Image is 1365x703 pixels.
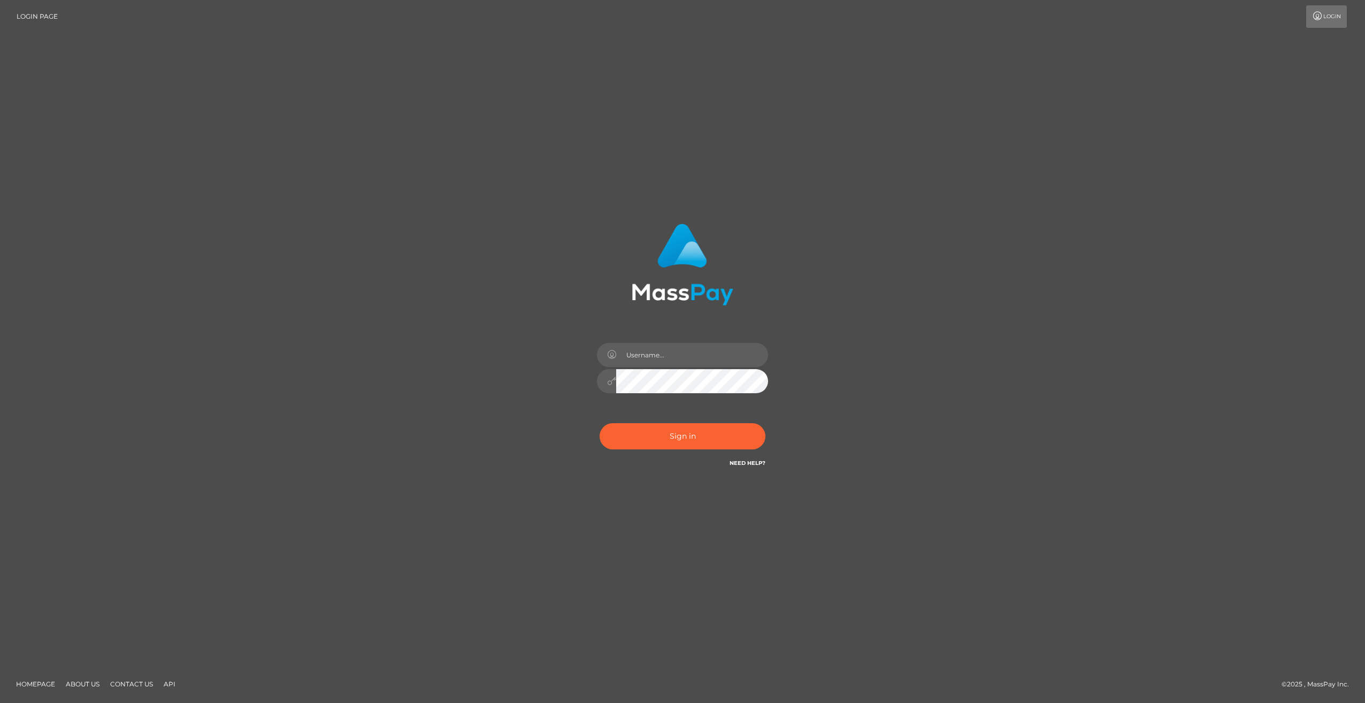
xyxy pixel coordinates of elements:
a: Need Help? [730,460,765,467]
input: Username... [616,343,768,367]
a: API [159,676,180,692]
button: Sign in [600,423,765,449]
a: Contact Us [106,676,157,692]
div: © 2025 , MassPay Inc. [1282,678,1357,690]
img: MassPay Login [632,224,733,305]
a: Login [1306,5,1347,28]
a: About Us [62,676,104,692]
a: Login Page [17,5,58,28]
a: Homepage [12,676,59,692]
